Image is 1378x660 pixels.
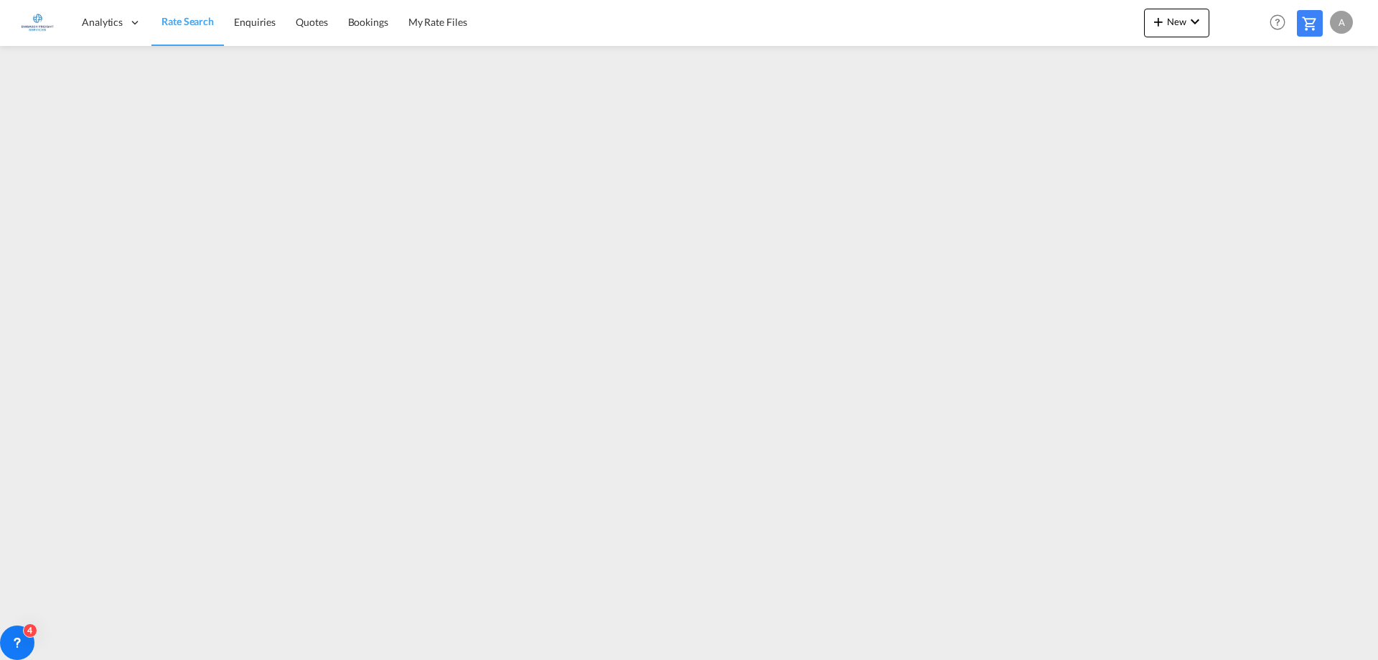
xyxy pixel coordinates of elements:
[22,6,54,39] img: e1326340b7c511ef854e8d6a806141ad.jpg
[1330,11,1353,34] div: A
[1265,10,1290,34] span: Help
[1150,13,1167,30] md-icon: icon-plus 400-fg
[348,16,388,28] span: Bookings
[1265,10,1297,36] div: Help
[1186,13,1204,30] md-icon: icon-chevron-down
[161,15,214,27] span: Rate Search
[1150,16,1204,27] span: New
[408,16,467,28] span: My Rate Files
[234,16,276,28] span: Enquiries
[296,16,327,28] span: Quotes
[82,15,123,29] span: Analytics
[1144,9,1209,37] button: icon-plus 400-fgNewicon-chevron-down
